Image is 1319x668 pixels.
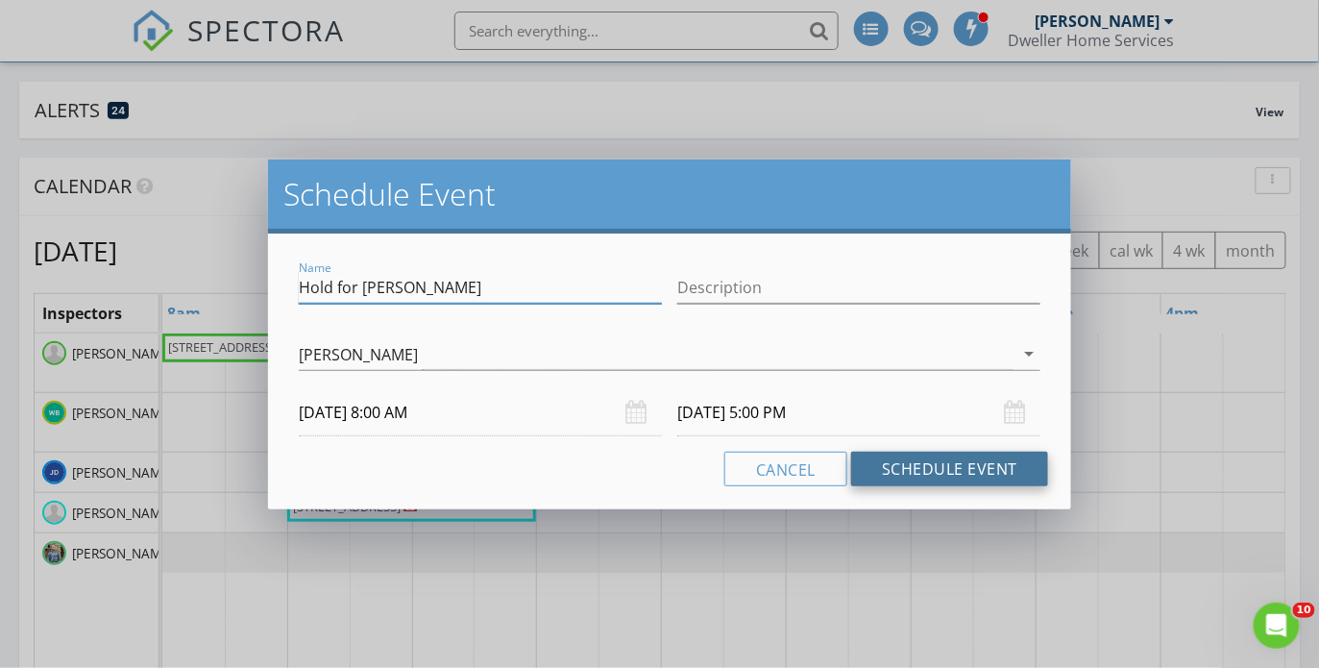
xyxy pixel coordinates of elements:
button: Schedule Event [851,452,1048,486]
input: Select date [299,389,662,436]
input: Select date [677,389,1040,436]
i: arrow_drop_down [1017,342,1040,365]
span: 10 [1293,603,1315,618]
h2: Schedule Event [283,175,1056,213]
button: Cancel [724,452,847,486]
div: [PERSON_NAME] [299,346,418,363]
iframe: Intercom live chat [1254,603,1300,649]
